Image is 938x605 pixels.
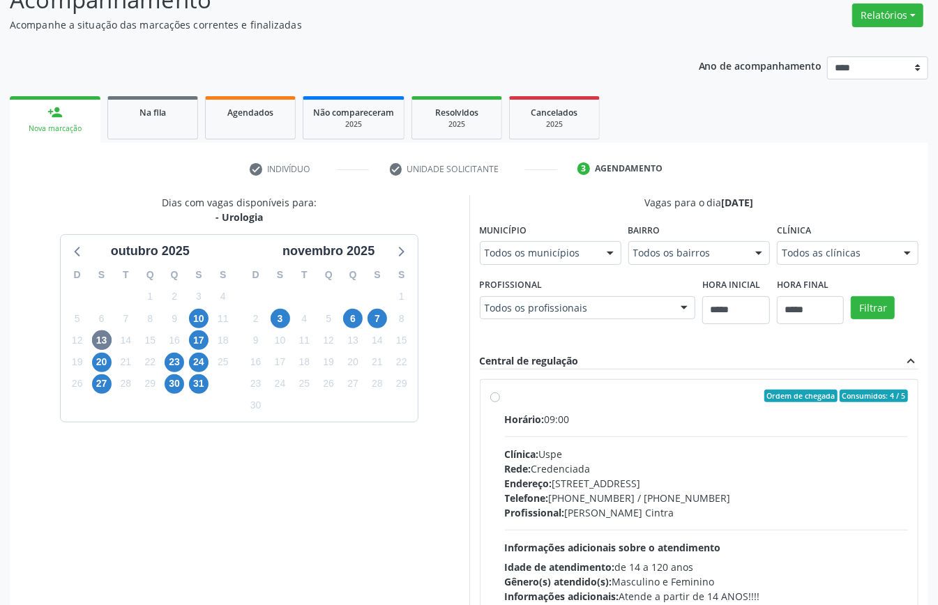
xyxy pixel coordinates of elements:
[105,242,195,261] div: outubro 2025
[903,353,918,369] i: expand_less
[277,242,380,261] div: novembro 2025
[211,264,235,286] div: S
[114,264,138,286] div: T
[505,491,549,505] span: Telefone:
[392,309,411,328] span: sábado, 8 de novembro de 2025
[520,119,589,130] div: 2025
[840,390,908,402] span: Consumidos: 4 / 5
[319,330,338,350] span: quarta-feira, 12 de novembro de 2025
[343,330,363,350] span: quinta-feira, 13 de novembro de 2025
[165,374,184,394] span: quinta-feira, 30 de outubro de 2025
[294,353,314,372] span: terça-feira, 18 de novembro de 2025
[165,287,184,307] span: quinta-feira, 2 de outubro de 2025
[162,210,317,224] div: - Urologia
[268,264,292,286] div: S
[480,195,919,210] div: Vagas para o dia
[292,264,317,286] div: T
[138,264,162,286] div: Q
[505,541,721,554] span: Informações adicionais sobre o atendimento
[422,119,492,130] div: 2025
[505,447,539,461] span: Clínica:
[505,461,909,476] div: Credenciada
[852,3,923,27] button: Relatórios
[365,264,390,286] div: S
[480,353,579,369] div: Central de regulação
[20,123,91,134] div: Nova marcação
[165,353,184,372] span: quinta-feira, 23 de outubro de 2025
[140,374,160,394] span: quarta-feira, 29 de outubro de 2025
[213,330,233,350] span: sábado, 18 de outubro de 2025
[189,353,209,372] span: sexta-feira, 24 de outubro de 2025
[92,330,112,350] span: segunda-feira, 13 de outubro de 2025
[319,353,338,372] span: quarta-feira, 19 de novembro de 2025
[47,105,63,120] div: person_add
[162,264,187,286] div: Q
[480,220,527,241] label: Município
[68,374,87,394] span: domingo, 26 de outubro de 2025
[68,309,87,328] span: domingo, 5 de outubro de 2025
[595,162,663,175] div: Agendamento
[341,264,365,286] div: Q
[505,477,552,490] span: Endereço:
[368,309,387,328] span: sexta-feira, 7 de novembro de 2025
[777,220,811,241] label: Clínica
[505,575,612,588] span: Gênero(s) atendido(s):
[213,309,233,328] span: sábado, 11 de outubro de 2025
[271,353,290,372] span: segunda-feira, 17 de novembro de 2025
[165,309,184,328] span: quinta-feira, 9 de outubro de 2025
[89,264,114,286] div: S
[699,56,822,74] p: Ano de acompanhamento
[140,330,160,350] span: quarta-feira, 15 de outubro de 2025
[505,560,909,574] div: de 14 a 120 anos
[68,330,87,350] span: domingo, 12 de outubro de 2025
[294,374,314,394] span: terça-feira, 25 de novembro de 2025
[213,353,233,372] span: sábado, 25 de outubro de 2025
[577,162,590,175] div: 3
[505,491,909,505] div: [PHONE_NUMBER] / [PHONE_NUMBER]
[139,107,166,118] span: Na fila
[92,309,112,328] span: segunda-feira, 6 de outubro de 2025
[505,589,909,604] div: Atende a partir de 14 ANOS!!!!
[271,330,290,350] span: segunda-feira, 10 de novembro de 2025
[246,396,266,415] span: domingo, 30 de novembro de 2025
[189,374,209,394] span: sexta-feira, 31 de outubro de 2025
[505,574,909,589] div: Masculino e Feminino
[505,412,909,427] div: 09:00
[777,275,829,296] label: Hora final
[368,374,387,394] span: sexta-feira, 28 de novembro de 2025
[116,374,135,394] span: terça-feira, 28 de outubro de 2025
[187,264,211,286] div: S
[116,330,135,350] span: terça-feira, 14 de outubro de 2025
[480,275,543,296] label: Profissional
[140,309,160,328] span: quarta-feira, 8 de outubro de 2025
[162,195,317,224] div: Dias com vagas disponíveis para:
[392,353,411,372] span: sábado, 22 de novembro de 2025
[368,330,387,350] span: sexta-feira, 14 de novembro de 2025
[319,309,338,328] span: quarta-feira, 5 de novembro de 2025
[213,287,233,307] span: sábado, 4 de outubro de 2025
[243,264,268,286] div: D
[343,374,363,394] span: quinta-feira, 27 de novembro de 2025
[505,506,565,519] span: Profissional:
[319,374,338,394] span: quarta-feira, 26 de novembro de 2025
[116,309,135,328] span: terça-feira, 7 de outubro de 2025
[271,309,290,328] span: segunda-feira, 3 de novembro de 2025
[505,462,531,475] span: Rede:
[140,287,160,307] span: quarta-feira, 1 de outubro de 2025
[505,560,615,574] span: Idade de atendimento:
[10,17,653,32] p: Acompanhe a situação das marcações correntes e finalizadas
[227,107,273,118] span: Agendados
[343,309,363,328] span: quinta-feira, 6 de novembro de 2025
[505,590,619,603] span: Informações adicionais:
[392,330,411,350] span: sábado, 15 de novembro de 2025
[313,119,394,130] div: 2025
[294,330,314,350] span: terça-feira, 11 de novembro de 2025
[317,264,341,286] div: Q
[764,390,838,402] span: Ordem de chegada
[246,353,266,372] span: domingo, 16 de novembro de 2025
[246,374,266,394] span: domingo, 23 de novembro de 2025
[505,413,545,426] span: Horário:
[505,447,909,461] div: Uspe
[92,353,112,372] span: segunda-feira, 20 de outubro de 2025
[189,330,209,350] span: sexta-feira, 17 de outubro de 2025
